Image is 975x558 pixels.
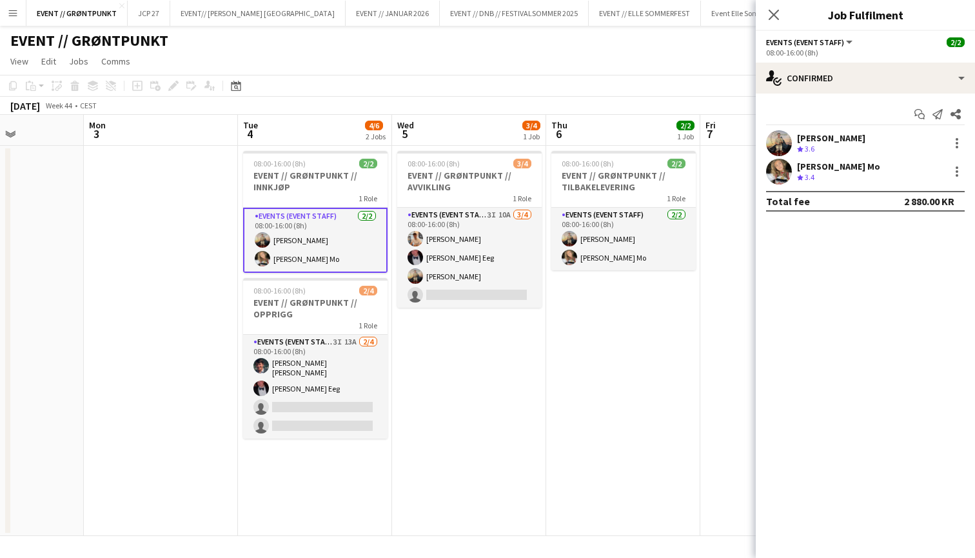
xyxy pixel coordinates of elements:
[243,170,388,193] h3: EVENT // GRØNTPUNKT // INNKJØP
[359,286,377,295] span: 2/4
[513,194,531,203] span: 1 Role
[522,121,540,130] span: 3/4
[797,161,880,172] div: [PERSON_NAME] Mo
[523,132,540,141] div: 1 Job
[947,37,965,47] span: 2/2
[408,159,460,168] span: 08:00-16:00 (8h)
[589,1,701,26] button: EVENT // ELLE SOMMERFEST
[243,297,388,320] h3: EVENT // GRØNTPUNKT // OPPRIGG
[253,286,306,295] span: 08:00-16:00 (8h)
[10,99,40,112] div: [DATE]
[170,1,346,26] button: EVENT// [PERSON_NAME] [GEOGRAPHIC_DATA]
[80,101,97,110] div: CEST
[96,53,135,70] a: Comms
[549,126,567,141] span: 6
[904,195,954,208] div: 2 880.00 KR
[359,194,377,203] span: 1 Role
[41,55,56,67] span: Edit
[10,31,168,50] h1: EVENT // GRØNTPUNKT
[26,1,128,26] button: EVENT // GRØNTPUNKT
[667,194,685,203] span: 1 Role
[359,321,377,330] span: 1 Role
[797,132,865,144] div: [PERSON_NAME]
[87,126,106,141] span: 3
[253,159,306,168] span: 08:00-16:00 (8h)
[36,53,61,70] a: Edit
[366,132,386,141] div: 2 Jobs
[766,37,854,47] button: Events (Event Staff)
[5,53,34,70] a: View
[676,121,694,130] span: 2/2
[89,119,106,131] span: Mon
[551,119,567,131] span: Thu
[440,1,589,26] button: EVENT // DNB // FESTIVALSOMMER 2025
[701,1,812,26] button: Event Elle Sommerfest 2025
[551,208,696,270] app-card-role: Events (Event Staff)2/208:00-16:00 (8h)[PERSON_NAME][PERSON_NAME] Mo
[705,119,716,131] span: Fri
[69,55,88,67] span: Jobs
[704,126,716,141] span: 7
[766,48,965,57] div: 08:00-16:00 (8h)
[397,119,414,131] span: Wed
[395,126,414,141] span: 5
[766,195,810,208] div: Total fee
[243,151,388,273] app-job-card: 08:00-16:00 (8h)2/2EVENT // GRØNTPUNKT // INNKJØP1 RoleEvents (Event Staff)2/208:00-16:00 (8h)[PE...
[64,53,94,70] a: Jobs
[562,159,614,168] span: 08:00-16:00 (8h)
[243,119,258,131] span: Tue
[359,159,377,168] span: 2/2
[10,55,28,67] span: View
[43,101,75,110] span: Week 44
[551,170,696,193] h3: EVENT // GRØNTPUNKT // TILBAKELEVERING
[551,151,696,270] app-job-card: 08:00-16:00 (8h)2/2EVENT // GRØNTPUNKT // TILBAKELEVERING1 RoleEvents (Event Staff)2/208:00-16:00...
[365,121,383,130] span: 4/6
[346,1,440,26] button: EVENT // JANUAR 2026
[243,208,388,273] app-card-role: Events (Event Staff)2/208:00-16:00 (8h)[PERSON_NAME][PERSON_NAME] Mo
[513,159,531,168] span: 3/4
[243,335,388,439] app-card-role: Events (Event Staff)3I13A2/408:00-16:00 (8h)[PERSON_NAME] [PERSON_NAME][PERSON_NAME] Eeg
[243,278,388,439] app-job-card: 08:00-16:00 (8h)2/4EVENT // GRØNTPUNKT // OPPRIGG1 RoleEvents (Event Staff)3I13A2/408:00-16:00 (8...
[805,172,814,182] span: 3.4
[677,132,694,141] div: 1 Job
[101,55,130,67] span: Comms
[241,126,258,141] span: 4
[756,6,975,23] h3: Job Fulfilment
[128,1,170,26] button: JCP 27
[805,144,814,154] span: 3.6
[397,151,542,308] app-job-card: 08:00-16:00 (8h)3/4EVENT // GRØNTPUNKT // AVVIKLING1 RoleEvents (Event Staff)3I10A3/408:00-16:00 ...
[667,159,685,168] span: 2/2
[766,37,844,47] span: Events (Event Staff)
[397,170,542,193] h3: EVENT // GRØNTPUNKT // AVVIKLING
[756,63,975,94] div: Confirmed
[397,208,542,308] app-card-role: Events (Event Staff)3I10A3/408:00-16:00 (8h)[PERSON_NAME][PERSON_NAME] Eeg[PERSON_NAME]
